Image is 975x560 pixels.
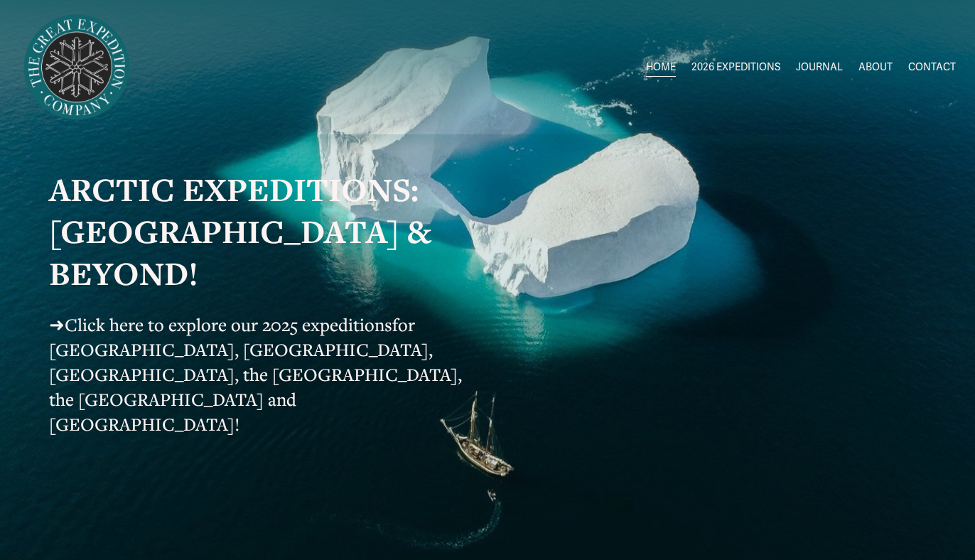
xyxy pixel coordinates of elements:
strong: ARCTIC EXPEDITIONS: [GEOGRAPHIC_DATA] & BEYOND! [49,168,439,295]
span: for [GEOGRAPHIC_DATA], [GEOGRAPHIC_DATA], [GEOGRAPHIC_DATA], the [GEOGRAPHIC_DATA], the [GEOGRAPH... [49,313,466,436]
img: Arctic Expeditions [19,10,134,125]
a: CONTACT [908,57,956,77]
a: folder dropdown [691,57,780,77]
a: ABOUT [858,57,893,77]
span: ➜ [49,313,65,336]
span: 2026 EXPEDITIONS [691,58,780,77]
a: HOME [646,57,676,77]
a: JOURNAL [796,57,843,77]
a: Click here to explore our 2025 expeditions [65,313,392,336]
